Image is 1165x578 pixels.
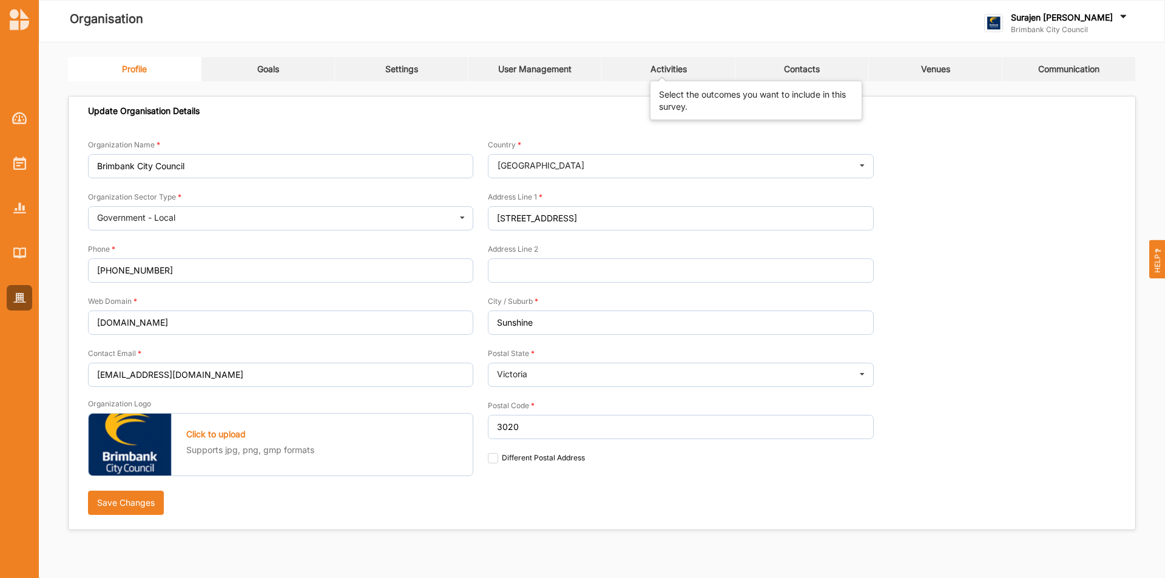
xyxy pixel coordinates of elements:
button: Save Changes [88,491,164,515]
div: Venues [921,64,950,75]
label: Surajen [PERSON_NAME] [1011,12,1113,23]
img: Organisation [13,293,26,303]
label: Contact Email [88,349,141,358]
img: logo [10,8,29,30]
a: Organisation [7,285,32,311]
div: Victoria [497,370,527,378]
div: Profile [122,64,147,75]
img: Activities [13,156,26,170]
div: Activities [650,64,687,75]
label: Organization Name [88,140,160,150]
a: Library [7,240,32,266]
a: Dashboard [7,106,32,131]
label: Supports jpg, png, gmp formats [186,444,314,456]
div: Government - Local [97,213,175,222]
div: Select the outcomes you want to include in this survey. [659,89,853,113]
label: Postal Code [488,401,535,411]
div: User Management [498,64,572,75]
div: Contacts [784,64,820,75]
label: Address Line 2 [488,244,538,254]
div: Communication [1038,64,1099,75]
label: Address Line 1 [488,192,542,202]
label: Different Postal Address [488,453,584,463]
img: Library [13,247,26,258]
label: Country [488,140,521,150]
label: City / Suburb [488,297,538,306]
div: Update Organisation Details [88,106,200,116]
label: Organization Sector Type [88,192,181,202]
img: Dashboard [12,112,27,124]
a: Activities [7,150,32,176]
label: Organisation [70,9,143,29]
a: Reports [7,195,32,221]
label: Postal State [488,349,535,358]
label: Click to upload [186,429,246,440]
label: Phone [88,244,115,254]
label: Brimbank City Council [1011,25,1129,35]
label: Web Domain [88,297,137,306]
div: Settings [385,64,418,75]
img: logo [984,14,1003,33]
label: Organization Logo [88,399,151,409]
img: 1592913926669_308_logo.png [89,414,172,476]
div: Goals [257,64,279,75]
div: [GEOGRAPHIC_DATA] [498,161,584,170]
img: Reports [13,203,26,213]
